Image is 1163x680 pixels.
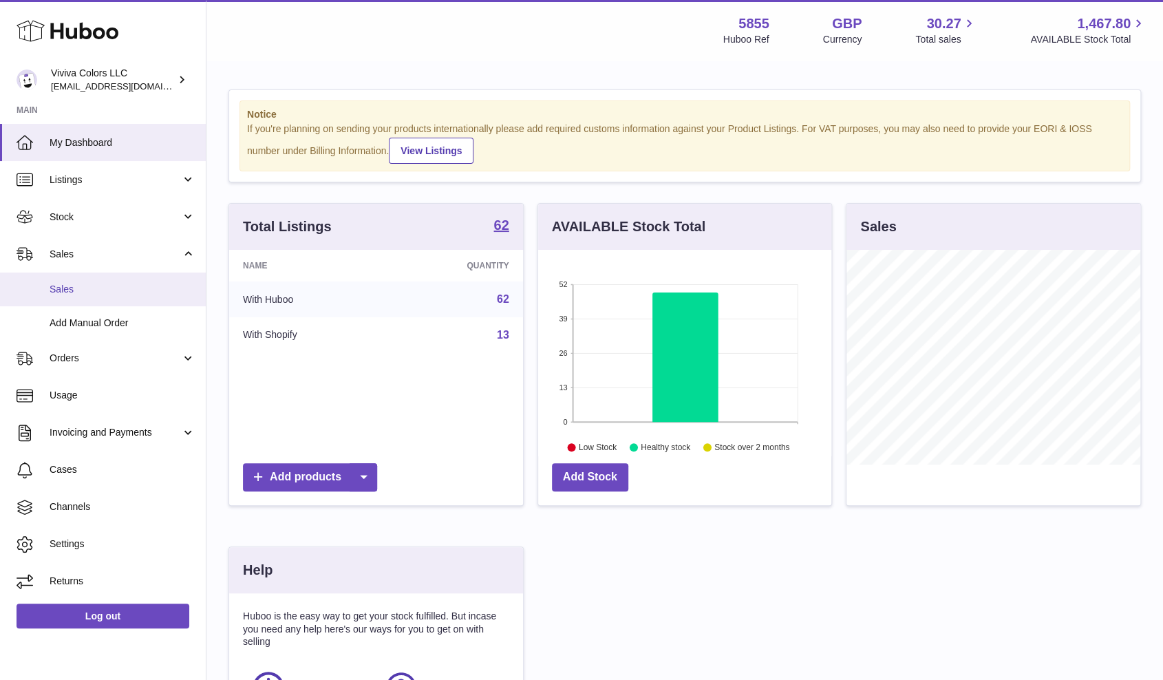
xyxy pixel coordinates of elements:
[1077,14,1131,33] span: 1,467.80
[1030,14,1146,46] a: 1,467.80 AVAILABLE Stock Total
[552,463,628,491] a: Add Stock
[1030,33,1146,46] span: AVAILABLE Stock Total
[559,315,567,323] text: 39
[50,500,195,513] span: Channels
[389,138,473,164] a: View Listings
[229,317,387,353] td: With Shopify
[247,123,1122,164] div: If you're planning on sending your products internationally please add required customs informati...
[51,67,175,93] div: Viviva Colors LLC
[559,349,567,357] text: 26
[860,217,896,236] h3: Sales
[243,561,273,580] h3: Help
[563,418,567,426] text: 0
[723,33,769,46] div: Huboo Ref
[17,70,37,90] img: admin@vivivacolors.com
[552,217,705,236] h3: AVAILABLE Stock Total
[229,281,387,317] td: With Huboo
[559,280,567,288] text: 52
[51,81,202,92] span: [EMAIL_ADDRESS][DOMAIN_NAME]
[497,329,509,341] a: 13
[50,317,195,330] span: Add Manual Order
[579,443,617,452] text: Low Stock
[915,33,977,46] span: Total sales
[50,575,195,588] span: Returns
[926,14,961,33] span: 30.27
[243,610,509,649] p: Huboo is the easy way to get your stock fulfilled. But incase you need any help here's our ways f...
[50,389,195,402] span: Usage
[243,217,332,236] h3: Total Listings
[17,604,189,628] a: Log out
[50,283,195,296] span: Sales
[50,426,181,439] span: Invoicing and Payments
[387,250,523,281] th: Quantity
[229,250,387,281] th: Name
[823,33,862,46] div: Currency
[50,248,181,261] span: Sales
[50,352,181,365] span: Orders
[832,14,862,33] strong: GBP
[493,218,509,235] a: 62
[50,463,195,476] span: Cases
[559,383,567,392] text: 13
[738,14,769,33] strong: 5855
[493,218,509,232] strong: 62
[714,443,789,452] text: Stock over 2 months
[497,293,509,305] a: 62
[243,463,377,491] a: Add products
[50,538,195,551] span: Settings
[247,108,1122,121] strong: Notice
[915,14,977,46] a: 30.27 Total sales
[50,136,195,149] span: My Dashboard
[641,443,691,452] text: Healthy stock
[50,173,181,187] span: Listings
[50,211,181,224] span: Stock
